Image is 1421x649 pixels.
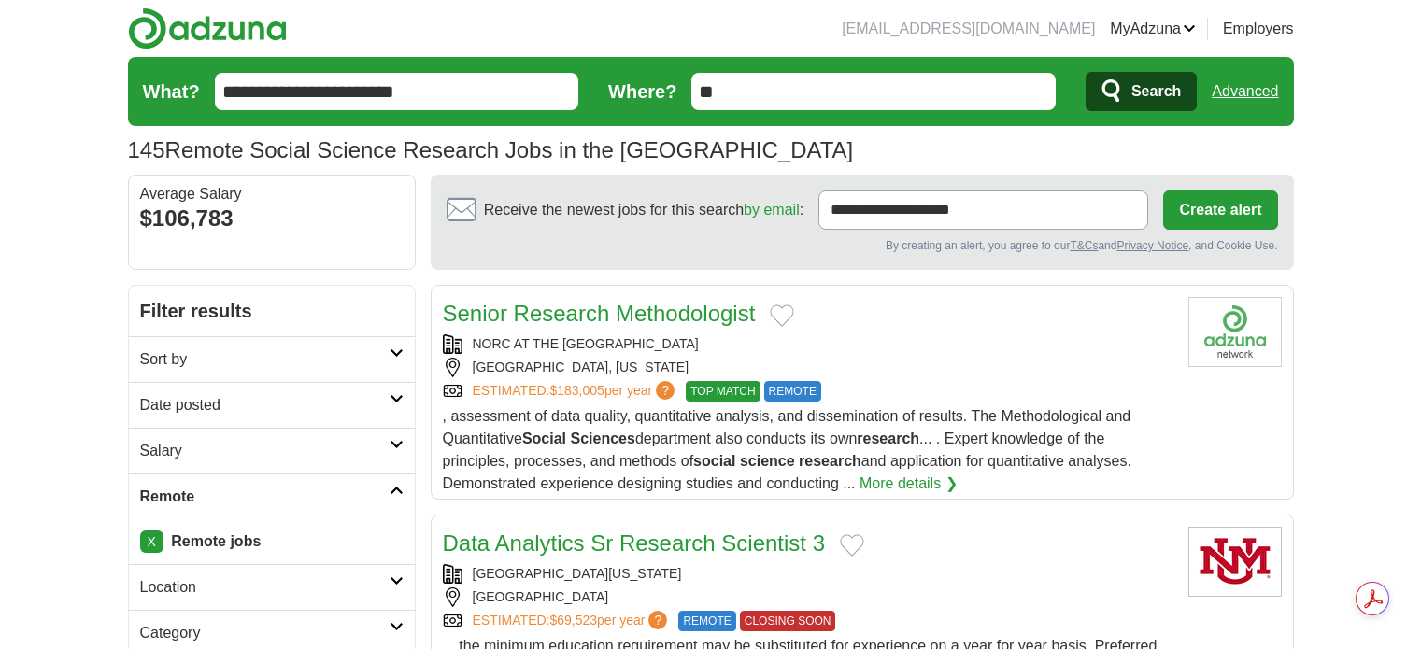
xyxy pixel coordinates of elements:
[129,286,415,336] h2: Filter results
[443,301,756,326] a: Senior Research Methodologist
[678,611,735,631] span: REMOTE
[484,199,803,221] span: Receive the newest jobs for this search :
[1116,239,1188,252] a: Privacy Notice
[143,78,200,106] label: What?
[840,534,864,557] button: Add to favorite jobs
[656,381,675,400] span: ?
[1212,73,1278,110] a: Advanced
[1163,190,1277,230] button: Create alert
[443,358,1173,377] div: [GEOGRAPHIC_DATA], [US_STATE]
[473,611,672,631] a: ESTIMATED:$69,523per year?
[764,381,821,402] span: REMOTE
[129,382,415,428] a: Date posted
[608,78,676,106] label: Where?
[1188,297,1282,367] img: Company logo
[570,430,634,446] strong: Sciences
[1070,239,1098,252] a: T&Cs
[443,408,1131,491] span: , assessment of data quality, quantitative analysis, and dissemination of results. The Methodolog...
[857,430,919,446] strong: research
[549,383,604,398] span: $183,005
[842,18,1095,40] li: [EMAIL_ADDRESS][DOMAIN_NAME]
[129,336,415,382] a: Sort by
[1188,527,1282,597] img: University of New Mexico logo
[744,202,800,218] a: by email
[443,530,826,556] a: Data Analytics Sr Research Scientist 3
[140,440,390,462] h2: Salary
[1110,18,1196,40] a: MyAdzuna
[140,202,404,235] div: $106,783
[140,576,390,599] h2: Location
[447,237,1278,254] div: By creating an alert, you agree to our and , and Cookie Use.
[443,334,1173,354] div: NORC AT THE [GEOGRAPHIC_DATA]
[740,611,836,631] span: CLOSING SOON
[549,613,597,628] span: $69,523
[171,533,261,549] strong: Remote jobs
[443,587,1173,607] div: [GEOGRAPHIC_DATA]
[770,304,794,327] button: Add to favorite jobs
[740,453,795,469] strong: science
[129,473,415,519] a: Remote
[686,381,760,402] span: TOP MATCH
[648,611,667,629] span: ?
[1223,18,1294,40] a: Employers
[1086,72,1197,111] button: Search
[140,622,390,644] h2: Category
[128,134,165,167] span: 145
[128,7,287,49] img: Adzuna logo
[799,453,861,469] strong: research
[140,348,390,371] h2: Sort by
[1131,73,1181,110] span: Search
[140,486,390,508] h2: Remote
[473,566,682,581] a: [GEOGRAPHIC_DATA][US_STATE]
[128,137,854,162] h1: Remote Social Science Research Jobs in the [GEOGRAPHIC_DATA]
[860,473,958,495] a: More details ❯
[522,430,566,446] strong: Social
[129,564,415,610] a: Location
[473,381,679,402] a: ESTIMATED:$183,005per year?
[693,453,735,469] strong: social
[129,428,415,473] a: Salary
[140,530,163,553] a: X
[140,187,404,202] div: Average Salary
[140,394,390,416] h2: Date posted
